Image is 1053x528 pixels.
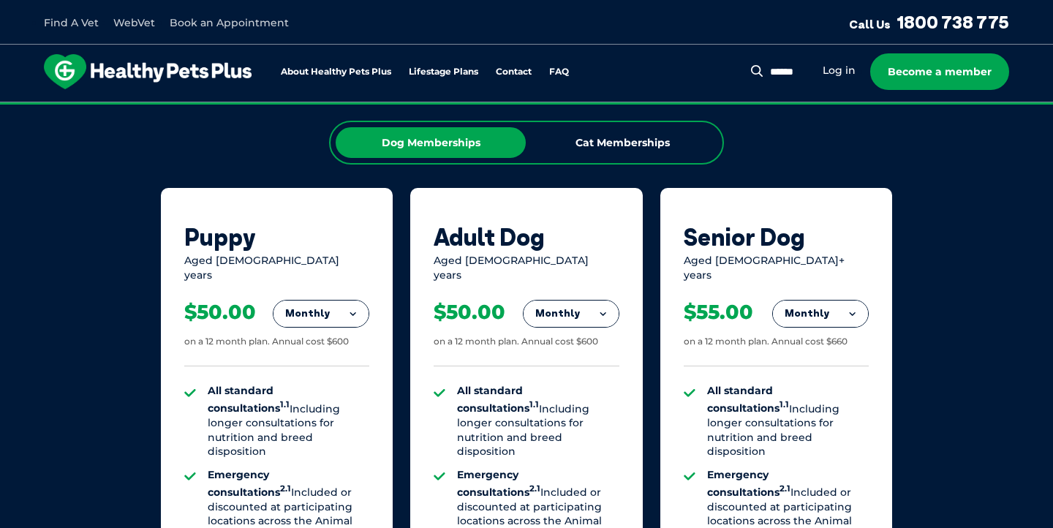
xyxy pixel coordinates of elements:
[707,384,869,459] li: Including longer consultations for nutrition and breed disposition
[254,102,800,116] span: Proactive, preventative wellness program designed to keep your pet healthier and happier for longer
[208,384,290,415] strong: All standard consultations
[44,16,99,29] a: Find A Vet
[684,223,869,251] div: Senior Dog
[170,16,289,29] a: Book an Appointment
[280,400,290,410] sup: 1.1
[823,64,856,78] a: Log in
[773,301,868,327] button: Monthly
[457,384,619,459] li: Including longer consultations for nutrition and breed disposition
[208,468,291,499] strong: Emergency consultations
[780,400,789,410] sup: 1.1
[496,67,532,77] a: Contact
[780,483,790,494] sup: 2.1
[184,223,369,251] div: Puppy
[434,223,619,251] div: Adult Dog
[684,300,753,325] div: $55.00
[113,16,155,29] a: WebVet
[849,17,891,31] span: Call Us
[748,64,766,78] button: Search
[849,11,1009,33] a: Call Us1800 738 775
[527,127,717,158] div: Cat Memberships
[870,53,1009,90] a: Become a member
[707,384,789,415] strong: All standard consultations
[184,254,369,282] div: Aged [DEMOGRAPHIC_DATA] years
[208,384,369,459] li: Including longer consultations for nutrition and breed disposition
[434,254,619,282] div: Aged [DEMOGRAPHIC_DATA] years
[434,300,505,325] div: $50.00
[684,336,848,348] div: on a 12 month plan. Annual cost $660
[529,400,539,410] sup: 1.1
[273,301,369,327] button: Monthly
[280,483,291,494] sup: 2.1
[44,54,252,89] img: hpp-logo
[336,127,526,158] div: Dog Memberships
[434,336,598,348] div: on a 12 month plan. Annual cost $600
[409,67,478,77] a: Lifestage Plans
[529,483,540,494] sup: 2.1
[549,67,569,77] a: FAQ
[281,67,391,77] a: About Healthy Pets Plus
[684,254,869,282] div: Aged [DEMOGRAPHIC_DATA]+ years
[707,468,790,499] strong: Emergency consultations
[457,384,539,415] strong: All standard consultations
[524,301,619,327] button: Monthly
[184,300,256,325] div: $50.00
[457,468,540,499] strong: Emergency consultations
[184,336,349,348] div: on a 12 month plan. Annual cost $600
